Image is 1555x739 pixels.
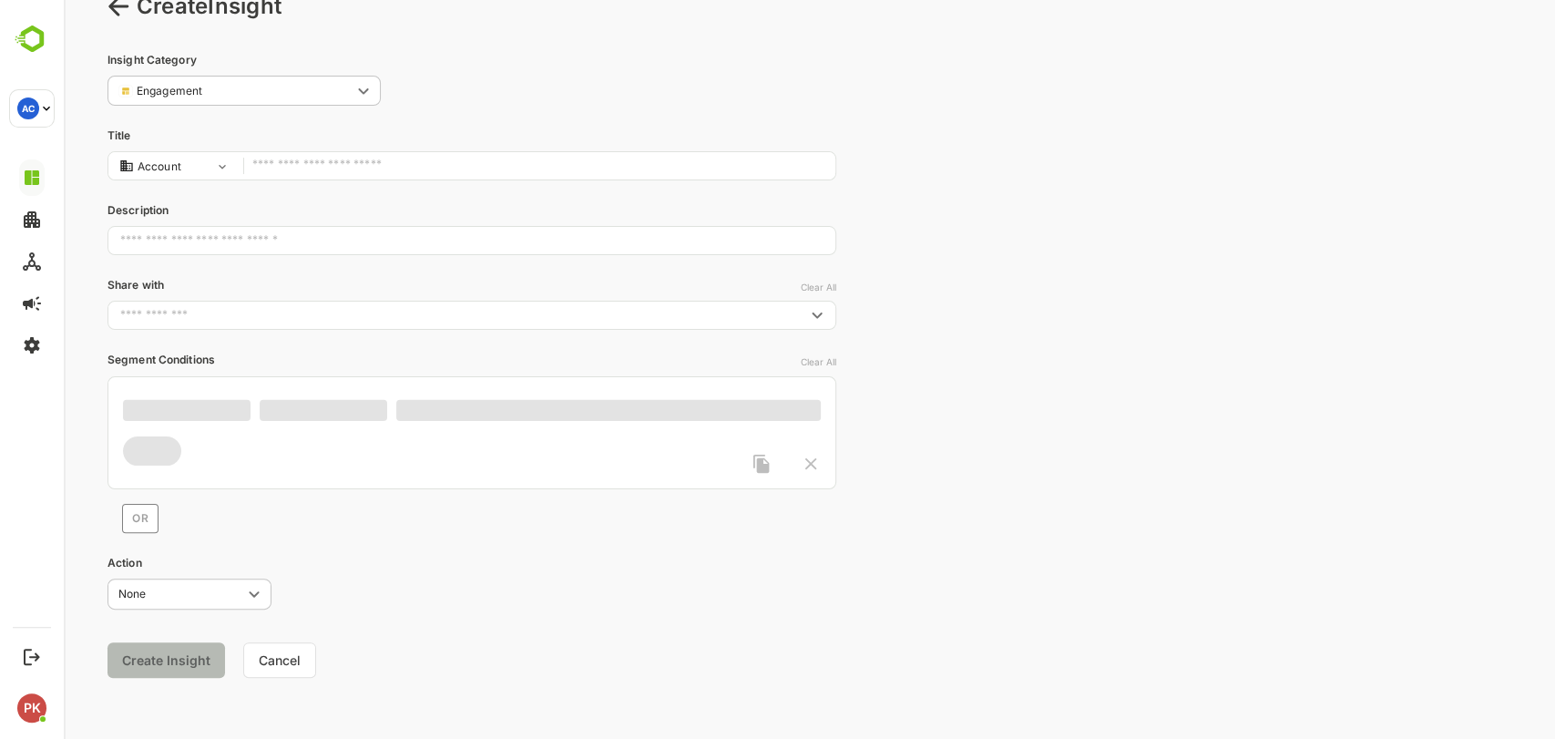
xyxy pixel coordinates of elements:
[737,282,772,293] div: Clear All
[737,356,772,367] div: Clear All
[74,159,118,174] span: Account
[44,579,208,609] div: None
[17,693,46,723] div: PK
[179,642,252,678] button: Cancel
[9,22,56,56] img: BambooboxLogoMark.f1c84d78b4c51b1a7b5f700c9845e183.svg
[44,555,772,571] p: Action
[17,98,39,119] div: AC
[44,52,772,68] p: Insight Category
[44,128,772,144] p: Title
[44,76,317,106] div: Engagement
[44,352,772,368] p: Segment Conditions
[44,202,772,219] p: Description
[44,277,772,293] p: Share with
[19,644,44,669] button: Logout
[44,642,161,678] button: Create Insight
[742,304,764,326] button: Open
